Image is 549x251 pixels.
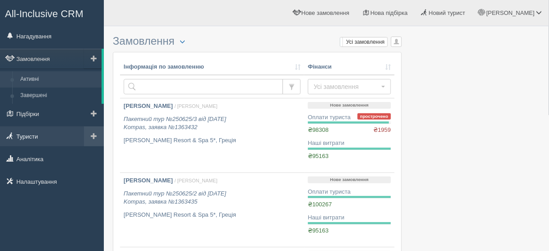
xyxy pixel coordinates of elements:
[371,9,408,16] span: Нова підбірка
[5,8,84,19] span: All-Inclusive CRM
[124,211,301,219] p: [PERSON_NAME] Resort & Spa 5*, Греція
[124,102,173,109] b: [PERSON_NAME]
[340,37,388,46] label: Усі замовлення
[486,9,535,16] span: [PERSON_NAME]
[308,177,391,183] p: Нове замовлення
[308,201,332,208] span: ₴100267
[175,103,218,109] span: / [PERSON_NAME]
[308,153,329,159] span: ₴95163
[429,9,465,16] span: Новий турист
[308,102,391,109] p: Нове замовлення
[124,79,283,94] input: Пошук за номером замовлення, ПІБ або паспортом туриста
[113,35,402,47] h3: Замовлення
[124,116,226,131] i: Пакетний тур №250625/3 від [DATE] Kompas, заявка №1363432
[124,63,301,71] a: Інформація по замовленню
[308,63,391,71] a: Фінанси
[16,88,102,104] a: Завершені
[308,227,329,234] span: ₴95163
[308,126,329,133] span: ₴98308
[373,126,391,135] span: ₴1959
[175,178,218,183] span: / [PERSON_NAME]
[0,0,103,25] a: All-Inclusive CRM
[308,188,391,196] div: Оплати туриста
[120,98,304,172] a: [PERSON_NAME] / [PERSON_NAME] Пакетний тур №250625/3 від [DATE]Kompas, заявка №1363432 [PERSON_NA...
[308,214,391,222] div: Наші витрати
[124,190,226,205] i: Пакетний тур №250625/2 від [DATE] Kompas, заявка №1363435
[314,82,379,91] span: Усі замовлення
[16,71,102,88] a: Активні
[308,113,391,122] div: Оплати туриста
[308,139,391,148] div: Наші витрати
[120,173,304,247] a: [PERSON_NAME] / [PERSON_NAME] Пакетний тур №250625/2 від [DATE]Kompas, заявка №1363435 [PERSON_NA...
[358,113,391,120] span: прострочено
[308,79,391,94] button: Усі замовлення
[124,136,301,145] p: [PERSON_NAME] Resort & Spa 5*, Греція
[302,9,349,16] span: Нове замовлення
[124,177,173,184] b: [PERSON_NAME]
